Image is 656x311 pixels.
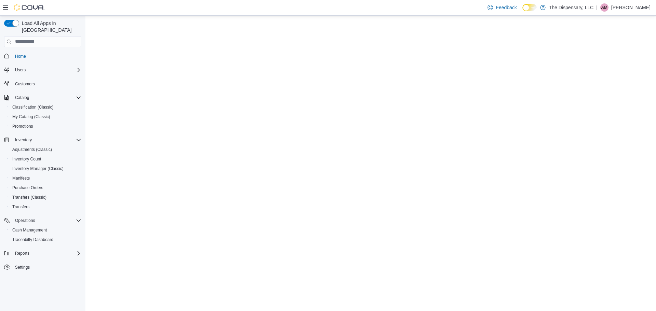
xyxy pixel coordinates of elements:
span: Dark Mode [522,11,523,12]
button: Adjustments (Classic) [7,145,84,154]
span: Reports [15,251,29,256]
span: Purchase Orders [12,185,43,190]
span: Home [15,54,26,59]
span: Home [12,52,81,60]
a: Home [12,52,29,60]
a: Inventory Manager (Classic) [10,165,66,173]
button: Customers [1,79,84,89]
a: Inventory Count [10,155,44,163]
a: Transfers (Classic) [10,193,49,201]
span: My Catalog (Classic) [12,114,50,119]
span: Settings [12,263,81,271]
span: Classification (Classic) [12,104,54,110]
p: [PERSON_NAME] [611,3,651,12]
button: Transfers (Classic) [7,193,84,202]
button: Users [12,66,28,74]
a: Purchase Orders [10,184,46,192]
span: Inventory [15,137,32,143]
a: Settings [12,263,32,271]
span: Inventory Count [10,155,81,163]
a: Classification (Classic) [10,103,56,111]
button: Reports [1,249,84,258]
a: Cash Management [10,226,50,234]
span: Cash Management [12,227,47,233]
span: Users [15,67,26,73]
button: Operations [12,216,38,225]
button: Traceabilty Dashboard [7,235,84,244]
nav: Complex example [4,48,81,290]
a: Manifests [10,174,32,182]
span: Users [12,66,81,74]
span: Traceabilty Dashboard [12,237,53,242]
span: Inventory Count [12,156,41,162]
button: Cash Management [7,225,84,235]
span: Transfers [12,204,29,210]
span: Feedback [496,4,517,11]
span: Promotions [10,122,81,130]
button: Catalog [12,94,32,102]
span: Transfers [10,203,81,211]
span: Load All Apps in [GEOGRAPHIC_DATA] [19,20,81,33]
a: Adjustments (Classic) [10,145,55,154]
span: Operations [15,218,35,223]
button: Purchase Orders [7,183,84,193]
span: Classification (Classic) [10,103,81,111]
span: Manifests [12,175,30,181]
p: The Dispensary, LLC [549,3,593,12]
span: Catalog [12,94,81,102]
span: Traceabilty Dashboard [10,236,81,244]
a: Customers [12,80,38,88]
div: Alisha Madison [600,3,609,12]
a: Traceabilty Dashboard [10,236,56,244]
span: Adjustments (Classic) [10,145,81,154]
input: Dark Mode [522,4,537,11]
span: My Catalog (Classic) [10,113,81,121]
span: Promotions [12,124,33,129]
button: Settings [1,262,84,272]
span: Inventory Manager (Classic) [10,165,81,173]
button: Classification (Classic) [7,102,84,112]
button: Transfers [7,202,84,212]
span: Customers [15,81,35,87]
button: Reports [12,249,32,257]
button: My Catalog (Classic) [7,112,84,122]
span: Purchase Orders [10,184,81,192]
span: Inventory Manager (Classic) [12,166,64,171]
a: Feedback [485,1,519,14]
button: Home [1,51,84,61]
a: My Catalog (Classic) [10,113,53,121]
img: Cova [14,4,44,11]
button: Inventory Manager (Classic) [7,164,84,173]
span: AM [601,3,607,12]
span: Inventory [12,136,81,144]
span: Transfers (Classic) [12,195,46,200]
span: Customers [12,80,81,88]
button: Catalog [1,93,84,102]
p: | [596,3,598,12]
span: Catalog [15,95,29,100]
a: Transfers [10,203,32,211]
button: Inventory Count [7,154,84,164]
span: Operations [12,216,81,225]
span: Manifests [10,174,81,182]
span: Reports [12,249,81,257]
button: Inventory [1,135,84,145]
button: Manifests [7,173,84,183]
button: Inventory [12,136,35,144]
button: Users [1,65,84,75]
span: Cash Management [10,226,81,234]
a: Promotions [10,122,36,130]
button: Operations [1,216,84,225]
span: Transfers (Classic) [10,193,81,201]
span: Adjustments (Classic) [12,147,52,152]
button: Promotions [7,122,84,131]
span: Settings [15,265,30,270]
